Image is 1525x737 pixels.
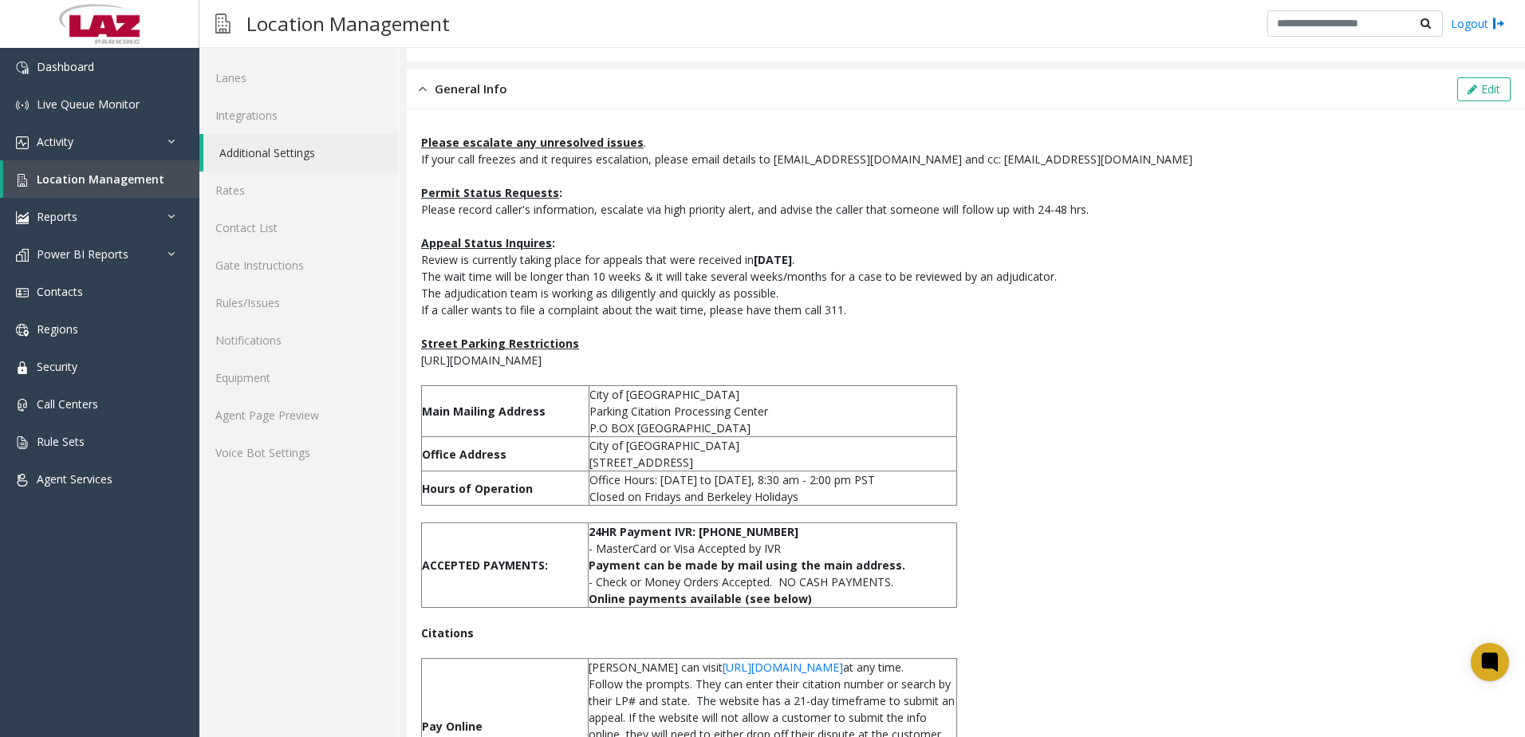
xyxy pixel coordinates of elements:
[37,434,85,449] span: Rule Sets
[199,171,398,209] a: Rates
[419,80,427,98] img: opened
[16,249,29,262] img: 'icon'
[1451,15,1505,32] a: Logout
[559,185,562,200] span: :
[16,136,29,149] img: 'icon'
[199,396,398,434] a: Agent Page Preview
[421,353,542,368] span: [URL][DOMAIN_NAME]
[37,97,140,112] span: Live Queue Monitor
[589,591,812,606] span: Online payments available (see below)
[552,235,555,250] span: :
[644,135,646,150] span: .
[215,4,231,43] img: pageIcon
[37,359,77,374] span: Security
[421,202,1089,217] span: Please record caller's information, escalate via high priority alert, and advise the caller that ...
[589,472,875,487] span: Office Hours: [DATE] to [DATE], 8:30 am - 2:00 pm PST
[421,152,1192,167] span: If your call freezes and it requires escalation, please email details to [EMAIL_ADDRESS][DOMAIN_N...
[199,97,398,134] a: Integrations
[16,436,29,449] img: 'icon'
[589,660,904,675] span: [PERSON_NAME] can visit at any time.
[199,209,398,246] a: Contact List
[37,134,73,149] span: Activity
[16,174,29,187] img: 'icon'
[589,387,739,402] span: City of [GEOGRAPHIC_DATA]
[37,209,77,224] span: Reports
[422,404,546,419] span: Main Mailing Address
[16,211,29,224] img: 'icon'
[37,59,94,74] span: Dashboard
[421,185,559,200] span: Permit Status Requests
[421,625,474,640] span: Citations
[16,399,29,412] img: 'icon'
[37,396,98,412] span: Call Centers
[723,660,843,675] a: [URL][DOMAIN_NAME]
[16,286,29,299] img: 'icon'
[199,434,398,471] a: Voice Bot Settings
[16,99,29,112] img: 'icon'
[421,302,846,317] span: If a caller wants to file a complaint about the wait time, please have them call 311.
[589,489,798,504] span: Closed on Fridays and Berkeley Holidays
[422,558,548,573] span: ACCEPTED PAYMENTS:
[16,61,29,74] img: 'icon'
[589,455,693,470] span: [STREET_ADDRESS]
[37,471,112,487] span: Agent Services
[238,4,458,43] h3: Location Management
[16,361,29,374] img: 'icon'
[37,321,78,337] span: Regions
[421,235,552,250] span: Appeal Status Inquires
[421,135,644,150] span: Please escalate any unresolved issues
[199,284,398,321] a: Rules/Issues
[422,719,483,734] span: Pay Online
[589,438,739,453] span: City of [GEOGRAPHIC_DATA]
[1492,15,1505,32] img: logout
[589,404,768,419] span: Parking Citation Processing Center
[422,481,533,496] span: Hours of Operation
[589,420,751,436] span: P.O BOX [GEOGRAPHIC_DATA]
[37,246,128,262] span: Power BI Reports
[1457,77,1511,101] button: Edit
[199,359,398,396] a: Equipment
[199,321,398,359] a: Notifications
[421,252,794,267] span: Review is currently taking place for appeals that were received in .
[203,134,398,171] a: Additional Settings
[754,252,792,267] b: [DATE]
[421,336,579,351] span: Street Parking Restrictions
[589,541,781,556] span: - MasterCard or Visa Accepted by IVR
[589,524,798,539] span: 24HR Payment IVR: [PHONE_NUMBER]
[589,574,893,589] span: - Check or Money Orders Accepted. NO CASH PAYMENTS.
[199,59,398,97] a: Lanes
[16,324,29,337] img: 'icon'
[422,447,506,462] span: Office Address
[3,160,199,198] a: Location Management
[37,284,83,299] span: Contacts
[37,171,164,187] span: Location Management
[421,269,1057,284] span: The wait time will be longer than 10 weeks & it will take several weeks/months for a case to be r...
[435,80,507,98] span: General Info
[199,246,398,284] a: Gate Instructions
[421,286,778,301] span: The adjudication team is working as diligently and quickly as possible.
[589,558,905,573] span: Payment can be made by mail using the main address.
[16,474,29,487] img: 'icon'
